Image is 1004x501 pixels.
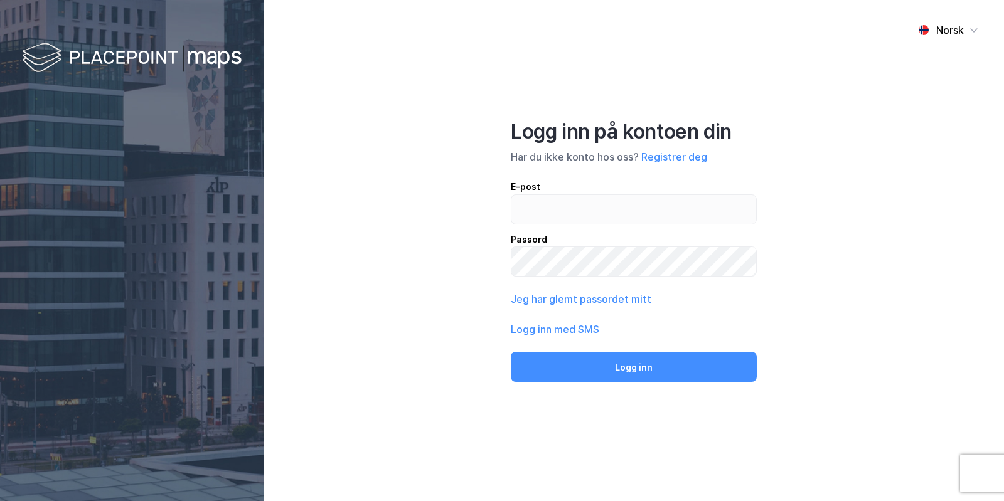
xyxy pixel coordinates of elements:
[641,149,707,164] button: Registrer deg
[511,292,651,307] button: Jeg har glemt passordet mitt
[511,119,757,144] div: Logg inn på kontoen din
[511,149,757,164] div: Har du ikke konto hos oss?
[511,322,599,337] button: Logg inn med SMS
[511,232,757,247] div: Passord
[22,40,242,77] img: logo-white.f07954bde2210d2a523dddb988cd2aa7.svg
[511,179,757,194] div: E-post
[511,352,757,382] button: Logg inn
[936,23,964,38] div: Norsk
